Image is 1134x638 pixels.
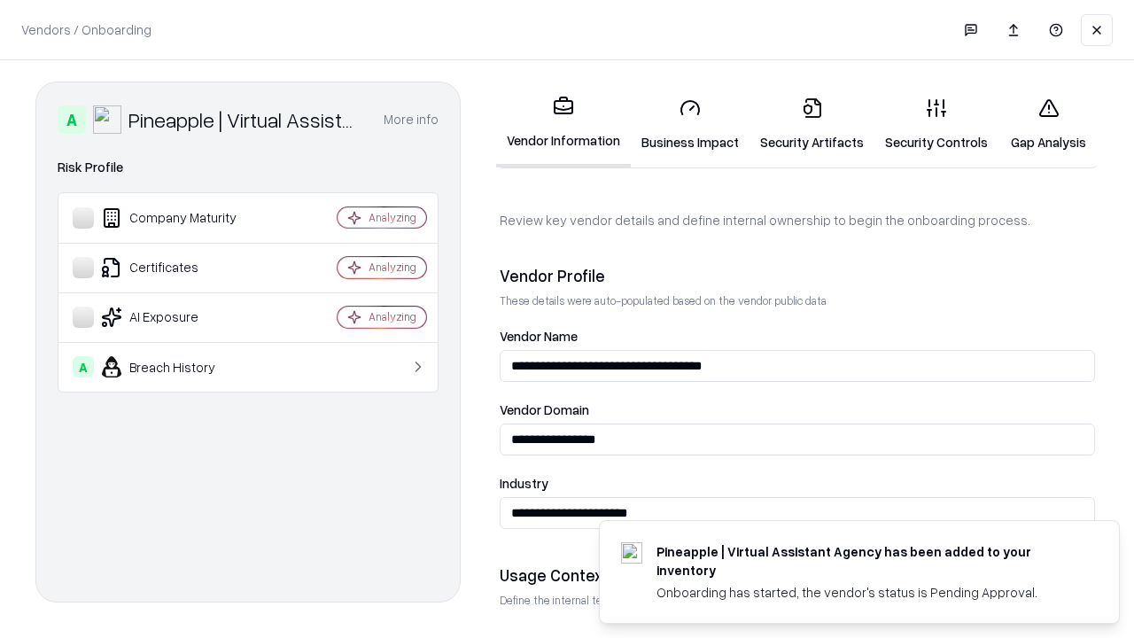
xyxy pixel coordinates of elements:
div: AI Exposure [73,307,284,328]
div: Pineapple | Virtual Assistant Agency [128,105,362,134]
img: trypineapple.com [621,542,642,564]
div: A [58,105,86,134]
p: Review key vendor details and define internal ownership to begin the onboarding process. [500,211,1095,230]
p: Vendors / Onboarding [21,20,151,39]
a: Vendor Information [496,82,631,167]
div: Analyzing [369,210,416,225]
a: Business Impact [631,83,750,166]
a: Security Artifacts [750,83,874,166]
div: Risk Profile [58,157,439,178]
div: Vendor Profile [500,265,1095,286]
label: Vendor Domain [500,403,1095,416]
div: Usage Context [500,564,1095,586]
p: Define the internal team and reason for using this vendor. This helps assess business relevance a... [500,593,1095,608]
div: Certificates [73,257,284,278]
div: Analyzing [369,260,416,275]
div: Analyzing [369,309,416,324]
div: Breach History [73,356,284,377]
label: Industry [500,477,1095,490]
button: More info [384,104,439,136]
div: Onboarding has started, the vendor's status is Pending Approval. [656,583,1076,602]
a: Gap Analysis [998,83,1099,166]
img: Pineapple | Virtual Assistant Agency [93,105,121,134]
div: A [73,356,94,377]
label: Vendor Name [500,330,1095,343]
p: These details were auto-populated based on the vendor public data [500,293,1095,308]
div: Company Maturity [73,207,284,229]
a: Security Controls [874,83,998,166]
div: Pineapple | Virtual Assistant Agency has been added to your inventory [656,542,1076,580]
